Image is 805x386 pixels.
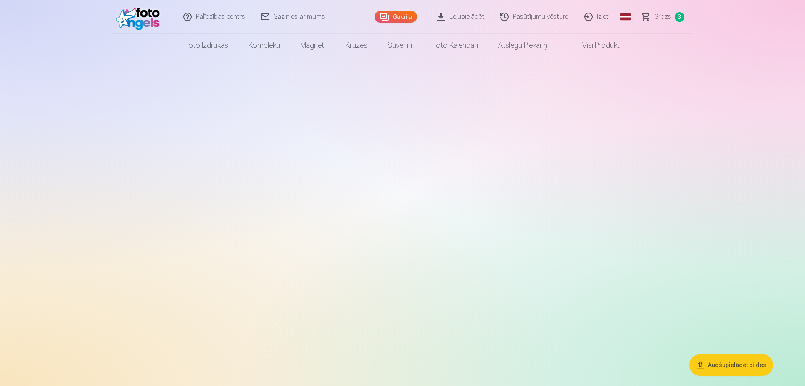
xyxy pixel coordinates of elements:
[559,34,631,57] a: Visi produkti
[675,12,684,22] span: 3
[238,34,290,57] a: Komplekti
[377,34,422,57] a: Suvenīri
[488,34,559,57] a: Atslēgu piekariņi
[290,34,335,57] a: Magnēti
[689,354,773,376] button: Augšupielādēt bildes
[375,11,417,23] a: Galerija
[174,34,238,57] a: Foto izdrukas
[335,34,377,57] a: Krūzes
[422,34,488,57] a: Foto kalendāri
[654,12,671,22] span: Grozs
[116,3,164,30] img: /fa1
